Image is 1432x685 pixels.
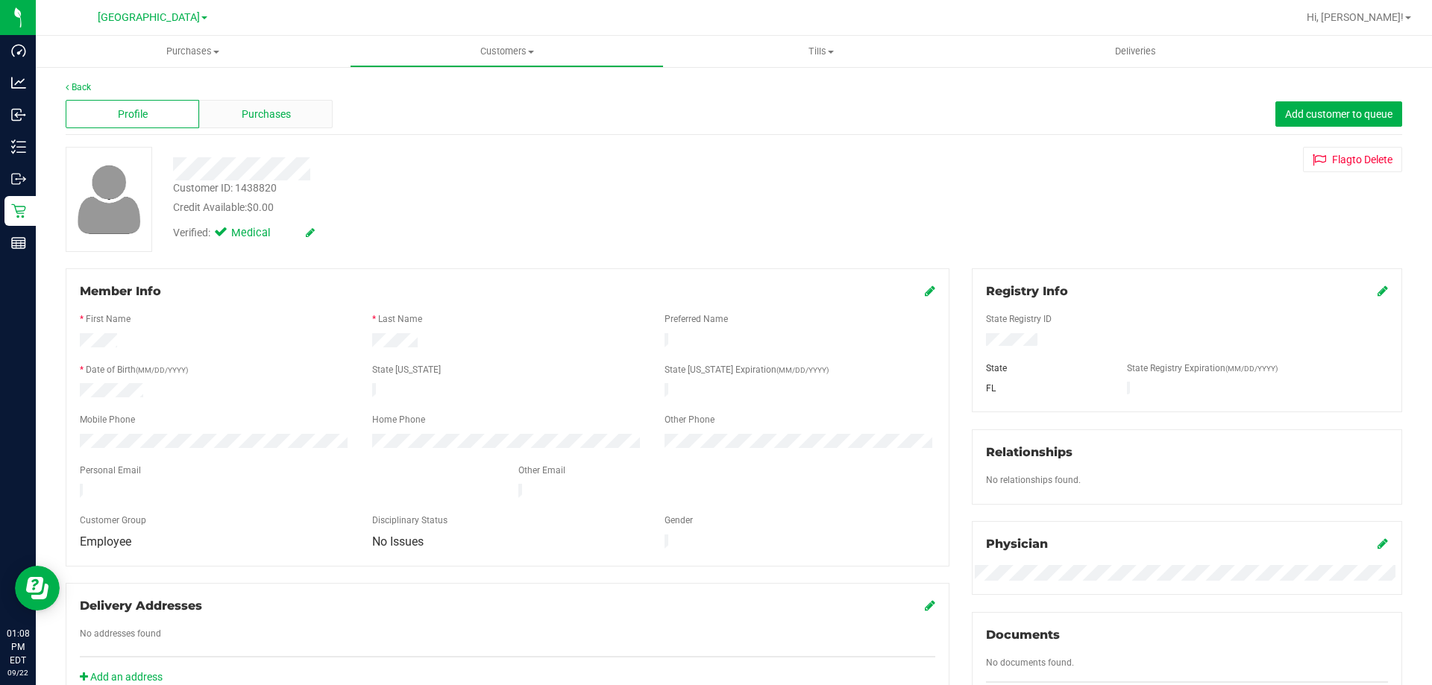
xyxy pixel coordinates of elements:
[36,36,350,67] a: Purchases
[66,82,91,92] a: Back
[1225,364,1278,373] span: (MM/DD/YYYY)
[665,514,693,527] label: Gender
[80,413,135,426] label: Mobile Phone
[247,201,274,213] span: $0.00
[7,627,29,667] p: 01:08 PM EDT
[1285,108,1392,120] span: Add customer to queue
[986,284,1068,298] span: Registry Info
[986,473,1081,487] label: No relationships found.
[80,534,131,549] span: Employee
[11,139,26,154] inline-svg: Inventory
[11,171,26,186] inline-svg: Outbound
[986,628,1060,642] span: Documents
[979,36,1293,67] a: Deliveries
[665,413,715,426] label: Other Phone
[136,366,188,374] span: (MM/DD/YYYY)
[70,161,148,238] img: user-icon.png
[80,514,146,527] label: Customer Group
[351,45,663,58] span: Customers
[1303,147,1402,172] button: Flagto Delete
[11,107,26,122] inline-svg: Inbound
[11,203,26,218] inline-svg: Retail
[1275,101,1402,127] button: Add customer to queue
[975,382,1117,395] div: FL
[98,11,200,24] span: [GEOGRAPHIC_DATA]
[80,464,141,477] label: Personal Email
[7,667,29,678] p: 09/22
[665,45,977,58] span: Tills
[665,312,728,326] label: Preferred Name
[80,627,161,640] label: No addresses found
[372,413,425,426] label: Home Phone
[231,225,291,242] span: Medical
[86,312,131,326] label: First Name
[975,362,1117,375] div: State
[242,107,291,122] span: Purchases
[80,671,163,683] a: Add an address
[86,363,188,376] label: Date of Birth
[11,75,26,90] inline-svg: Analytics
[665,363,829,376] label: State [US_STATE] Expiration
[372,534,424,549] span: No Issues
[986,537,1048,551] span: Physician
[1307,11,1404,23] span: Hi, [PERSON_NAME]!
[80,599,202,613] span: Delivery Addresses
[173,200,830,215] div: Credit Available:
[1127,362,1278,375] label: State Registry Expiration
[1095,45,1176,58] span: Deliveries
[664,36,978,67] a: Tills
[11,236,26,250] inline-svg: Reports
[173,225,315,242] div: Verified:
[372,363,441,376] label: State [US_STATE]
[378,312,422,326] label: Last Name
[986,657,1074,668] span: No documents found.
[11,43,26,58] inline-svg: Dashboard
[15,566,60,610] iframe: Resource center
[986,445,1073,459] span: Relationships
[173,180,277,196] div: Customer ID: 1438820
[80,284,161,298] span: Member Info
[518,464,565,477] label: Other Email
[350,36,664,67] a: Customers
[372,514,447,527] label: Disciplinary Status
[776,366,829,374] span: (MM/DD/YYYY)
[118,107,148,122] span: Profile
[986,312,1052,326] label: State Registry ID
[36,45,350,58] span: Purchases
